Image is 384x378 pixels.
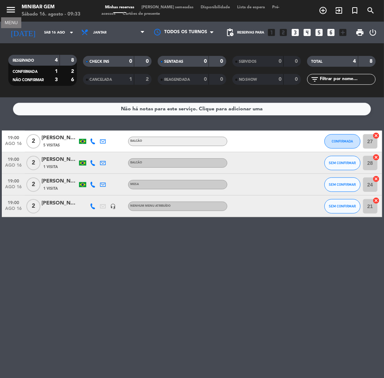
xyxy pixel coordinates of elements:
[4,176,22,185] span: 19:00
[197,5,234,9] span: Disponibilidade
[373,154,380,161] i: cancel
[110,203,116,209] i: headset_mic
[291,28,300,37] i: looks_3
[353,59,356,64] strong: 4
[26,199,40,214] span: 2
[295,77,299,82] strong: 0
[22,4,80,11] div: MiniBar Gem
[71,77,75,82] strong: 6
[42,134,78,142] div: [PERSON_NAME]
[138,5,197,9] span: [PERSON_NAME] semeadas
[55,58,58,63] strong: 4
[26,134,40,149] span: 2
[319,75,375,83] input: Filtrar por nome...
[239,60,257,63] span: SERVIDOS
[324,177,361,192] button: SEM CONFIRMAR
[130,205,171,207] span: Nenhum menu atribuído
[146,59,150,64] strong: 0
[55,77,58,82] strong: 3
[22,11,80,18] div: Sábado 16. agosto - 09:33
[220,77,224,82] strong: 0
[164,60,183,63] span: SENTADAS
[4,155,22,163] span: 19:00
[226,28,235,37] span: pending_actions
[279,77,282,82] strong: 0
[311,75,319,84] i: filter_list
[164,78,190,82] span: REAGENDADA
[339,28,348,37] i: add_box
[43,186,58,192] span: 1 Visita
[324,134,361,149] button: CONFIRMADA
[350,6,359,15] i: turned_in_not
[90,78,112,82] span: CANCELADA
[5,4,16,15] i: menu
[267,28,276,37] i: looks_one
[356,28,365,37] span: print
[303,28,312,37] i: looks_4
[5,25,41,40] i: [DATE]
[335,6,343,15] i: exit_to_app
[366,6,375,15] i: search
[367,22,379,43] div: LOG OUT
[130,140,142,142] span: BALCÃO
[1,19,21,26] div: MENU
[129,77,132,82] strong: 1
[42,199,78,207] div: [PERSON_NAME]
[329,204,356,208] span: SEM CONFIRMAR
[71,69,75,74] strong: 2
[130,161,142,164] span: BALCÃO
[237,31,265,35] span: Reservas para
[332,139,353,143] span: CONFIRMADA
[327,28,336,37] i: looks_6
[13,59,34,62] span: RESERVADO
[279,59,282,64] strong: 0
[204,59,207,64] strong: 0
[26,177,40,192] span: 2
[4,163,22,171] span: ago 16
[234,5,269,9] span: Lista de espera
[324,156,361,170] button: SEM CONFIRMAR
[129,59,132,64] strong: 0
[13,70,38,74] span: CONFIRMADA
[311,60,323,63] span: TOTAL
[319,6,327,15] i: add_circle_outline
[279,28,288,37] i: looks_two
[42,177,78,185] div: [PERSON_NAME]
[43,142,60,148] span: 5 Visitas
[370,59,374,64] strong: 8
[4,206,22,215] span: ago 16
[329,183,356,186] span: SEM CONFIRMAR
[4,133,22,141] span: 19:00
[90,60,109,63] span: CHECK INS
[42,155,78,164] div: [PERSON_NAME]
[220,59,224,64] strong: 0
[373,132,380,139] i: cancel
[101,5,138,9] span: Minhas reservas
[373,175,380,183] i: cancel
[130,183,139,186] span: MESA
[26,156,40,170] span: 2
[71,58,75,63] strong: 8
[93,31,106,35] span: Jantar
[121,105,263,113] div: Não há notas para este serviço. Clique para adicionar uma
[13,78,44,82] span: NÃO CONFIRMAR
[43,164,58,170] span: 1 Visita
[329,161,356,165] span: SEM CONFIRMAR
[295,59,299,64] strong: 0
[324,199,361,214] button: SEM CONFIRMAR
[368,28,377,37] i: power_settings_new
[4,185,22,193] span: ago 16
[204,77,207,82] strong: 0
[5,4,16,18] button: menu
[4,141,22,150] span: ago 16
[373,197,380,204] i: cancel
[4,198,22,206] span: 19:00
[67,28,76,37] i: arrow_drop_down
[55,69,58,74] strong: 1
[119,12,163,16] span: Cartões de presente
[239,78,257,82] span: NO-SHOW
[315,28,324,37] i: looks_5
[146,77,150,82] strong: 2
